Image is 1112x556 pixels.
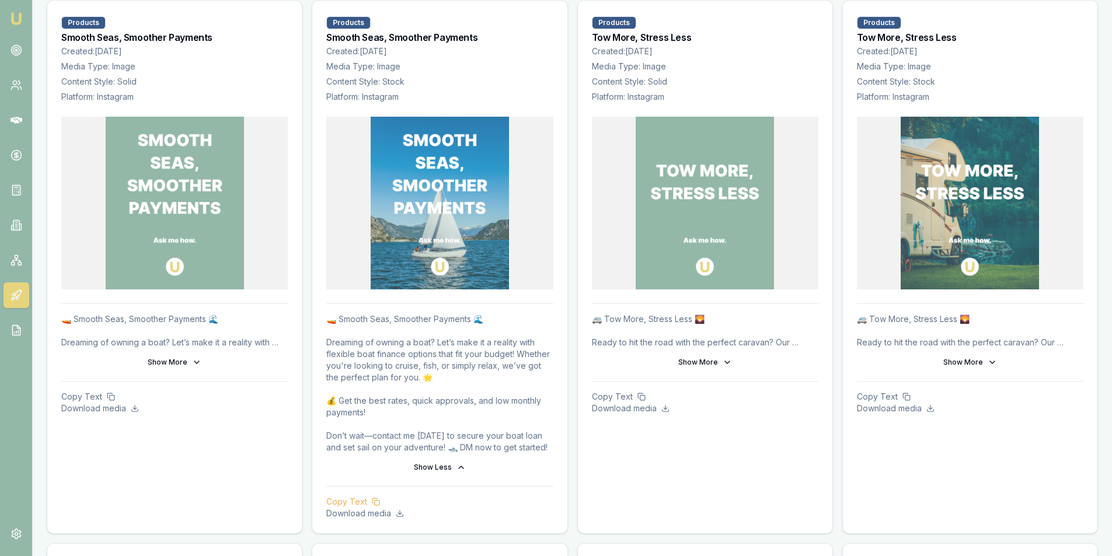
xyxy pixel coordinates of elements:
div: Products [592,16,636,29]
p: Created: [DATE] [857,46,1083,57]
p: Download media [857,403,1083,414]
p: Created: [DATE] [326,46,553,57]
p: Media Type: Image [61,61,288,72]
img: Smooth Seas, Smoother Payments [106,117,244,289]
h3: Smooth Seas, Smoother Payments [61,33,288,42]
p: 🚐 Tow More, Stress Less 🌄 Ready to hit the road with the perfect caravan? Our flexible caravan fi... [857,313,1083,348]
p: Copy Text [326,496,553,508]
img: Tow More, Stress Less [636,117,774,289]
p: Media Type: Image [857,61,1083,72]
h3: Tow More, Stress Less [857,33,1083,42]
p: Content Style: Stock [857,76,1083,88]
img: emu-icon-u.png [9,12,23,26]
p: Media Type: Image [592,61,818,72]
p: Content Style: Solid [592,76,818,88]
p: 🚐 Tow More, Stress Less 🌄 Ready to hit the road with the perfect caravan? Our flexible caravan fi... [592,313,818,348]
p: Copy Text [61,391,288,403]
p: 🚤 Smooth Seas, Smoother Payments 🌊 Dreaming of owning a boat? Let’s make it a reality with flexib... [326,313,553,453]
p: Download media [592,403,818,414]
p: Created: [DATE] [61,46,288,57]
button: Show More [61,353,288,372]
p: Media Type: Image [326,61,553,72]
div: Products [857,16,901,29]
div: Products [61,16,106,29]
p: Copy Text [592,391,818,403]
p: Platform: Instagram [326,91,553,103]
p: Platform: Instagram [857,91,1083,103]
div: Products [326,16,371,29]
p: Content Style: Stock [326,76,553,88]
button: Show More [857,353,1083,372]
p: Download media [61,403,288,414]
button: Show More [592,353,818,372]
img: Tow More, Stress Less [901,117,1039,289]
h3: Smooth Seas, Smoother Payments [326,33,553,42]
p: Platform: Instagram [61,91,288,103]
button: Show Less [326,458,553,477]
p: Download media [326,508,553,519]
p: Content Style: Solid [61,76,288,88]
p: Copy Text [857,391,1083,403]
p: Created: [DATE] [592,46,818,57]
img: Smooth Seas, Smoother Payments [371,117,509,289]
h3: Tow More, Stress Less [592,33,818,42]
p: Platform: Instagram [592,91,818,103]
p: 🚤 Smooth Seas, Smoother Payments 🌊 Dreaming of owning a boat? Let’s make it a reality with flexib... [61,313,288,348]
